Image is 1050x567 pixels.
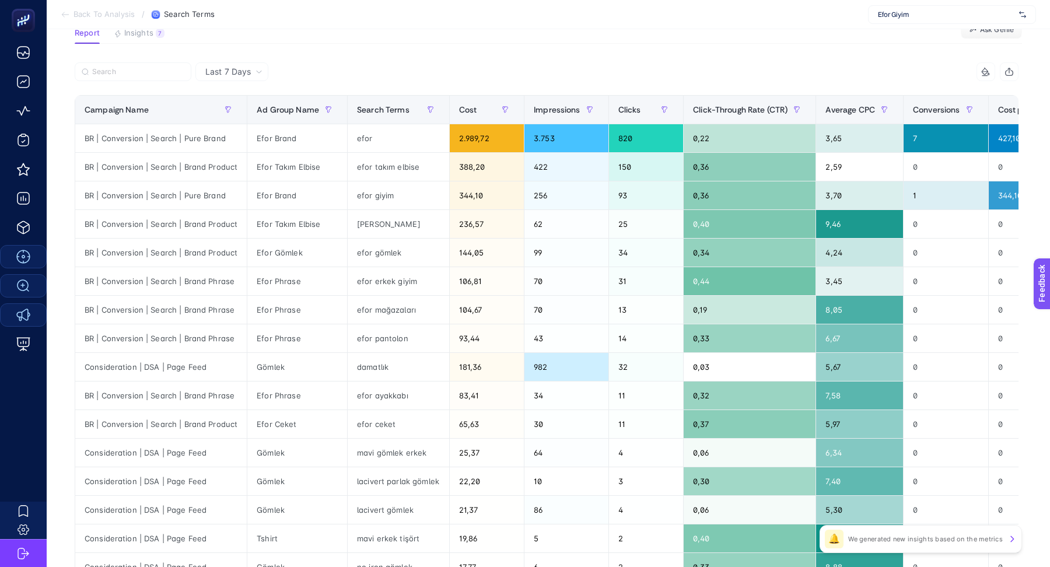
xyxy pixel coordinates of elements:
[904,239,988,267] div: 0
[904,153,988,181] div: 0
[904,210,988,238] div: 0
[816,210,903,238] div: 9,46
[524,410,608,438] div: 30
[961,20,1022,39] button: Ask Genie
[348,381,449,409] div: efor ayakkabı
[75,324,247,352] div: BR | Conversion | Search | Brand Phrase
[247,124,347,152] div: Efor Brand
[609,267,683,295] div: 31
[348,267,449,295] div: efor erkek giyim
[247,496,347,524] div: Gömlek
[618,105,641,114] span: Clicks
[1019,9,1026,20] img: svg%3e
[142,9,145,19] span: /
[247,439,347,467] div: Gömlek
[816,181,903,209] div: 3,70
[904,324,988,352] div: 0
[816,524,903,552] div: 9,93
[247,239,347,267] div: Efor Gömlek
[247,467,347,495] div: Gömlek
[348,210,449,238] div: [PERSON_NAME]
[816,267,903,295] div: 3,45
[904,267,988,295] div: 0
[816,467,903,495] div: 7,40
[904,181,988,209] div: 1
[524,239,608,267] div: 99
[450,524,524,552] div: 19,86
[913,105,960,114] span: Conversions
[75,181,247,209] div: BR | Conversion | Search | Pure Brand
[75,29,100,38] span: Report
[348,467,449,495] div: lacivert parlak gömlek
[75,524,247,552] div: Consideration | DSA | Page Feed
[609,439,683,467] div: 4
[684,496,815,524] div: 0,06
[75,210,247,238] div: BR | Conversion | Search | Brand Product
[348,124,449,152] div: efor
[348,496,449,524] div: lacivert gömlek
[816,439,903,467] div: 6,34
[450,439,524,467] div: 25,37
[524,353,608,381] div: 982
[524,496,608,524] div: 86
[348,239,449,267] div: efor gömlek
[450,124,524,152] div: 2.989,72
[247,296,347,324] div: Efor Phrase
[450,239,524,267] div: 144,05
[348,153,449,181] div: efor takım elbise
[348,181,449,209] div: efor giyim
[609,410,683,438] div: 11
[450,153,524,181] div: 388,20
[257,105,319,114] span: Ad Group Name
[816,153,903,181] div: 2,59
[684,210,815,238] div: 0,40
[75,467,247,495] div: Consideration | DSA | Page Feed
[980,25,1014,34] span: Ask Genie
[75,410,247,438] div: BR | Conversion | Search | Brand Product
[524,181,608,209] div: 256
[816,353,903,381] div: 5,67
[609,296,683,324] div: 13
[848,534,1003,544] p: We generated new insights based on the metrics
[904,381,988,409] div: 0
[684,467,815,495] div: 0,30
[73,10,135,19] span: Back To Analysis
[247,524,347,552] div: Tshirt
[75,496,247,524] div: Consideration | DSA | Page Feed
[816,496,903,524] div: 5,30
[450,267,524,295] div: 106,81
[684,124,815,152] div: 0,22
[609,467,683,495] div: 3
[684,381,815,409] div: 0,32
[684,239,815,267] div: 0,34
[450,210,524,238] div: 236,57
[904,496,988,524] div: 0
[684,267,815,295] div: 0,44
[459,105,477,114] span: Cost
[609,524,683,552] div: 2
[609,239,683,267] div: 34
[524,467,608,495] div: 10
[904,439,988,467] div: 0
[609,181,683,209] div: 93
[450,381,524,409] div: 83,41
[247,353,347,381] div: Gömlek
[348,410,449,438] div: efor ceket
[247,153,347,181] div: Efor Takım Elbise
[75,267,247,295] div: BR | Conversion | Search | Brand Phrase
[75,124,247,152] div: BR | Conversion | Search | Pure Brand
[75,381,247,409] div: BR | Conversion | Search | Brand Phrase
[348,524,449,552] div: mavi erkek tişört
[816,410,903,438] div: 5,97
[124,29,153,38] span: Insights
[524,296,608,324] div: 70
[450,324,524,352] div: 93,44
[524,153,608,181] div: 422
[816,124,903,152] div: 3,65
[75,239,247,267] div: BR | Conversion | Search | Brand Product
[247,410,347,438] div: Efor Ceket
[684,181,815,209] div: 0,36
[164,10,215,19] span: Search Terms
[534,105,580,114] span: Impressions
[693,105,787,114] span: Click-Through Rate (CTR)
